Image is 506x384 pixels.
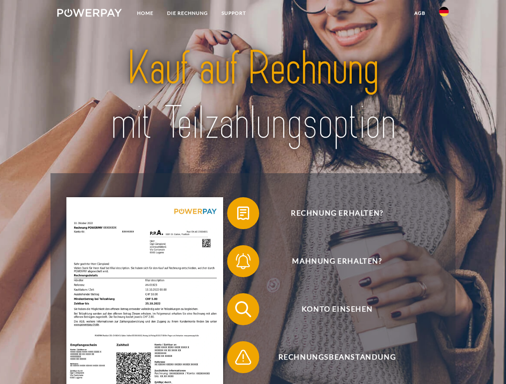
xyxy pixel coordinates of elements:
button: Konto einsehen [227,293,435,325]
span: Rechnungsbeanstandung [239,341,435,373]
img: logo-powerpay-white.svg [57,9,122,17]
img: qb_warning.svg [233,347,253,367]
button: Mahnung erhalten? [227,245,435,277]
button: Rechnungsbeanstandung [227,341,435,373]
button: Rechnung erhalten? [227,197,435,229]
img: qb_bell.svg [233,251,253,271]
img: de [439,7,449,16]
img: qb_bill.svg [233,203,253,223]
a: agb [407,6,432,20]
span: Rechnung erhalten? [239,197,435,229]
img: title-powerpay_de.svg [77,38,429,153]
span: Konto einsehen [239,293,435,325]
span: Mahnung erhalten? [239,245,435,277]
img: qb_search.svg [233,299,253,319]
a: Home [130,6,160,20]
a: SUPPORT [215,6,253,20]
a: DIE RECHNUNG [160,6,215,20]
